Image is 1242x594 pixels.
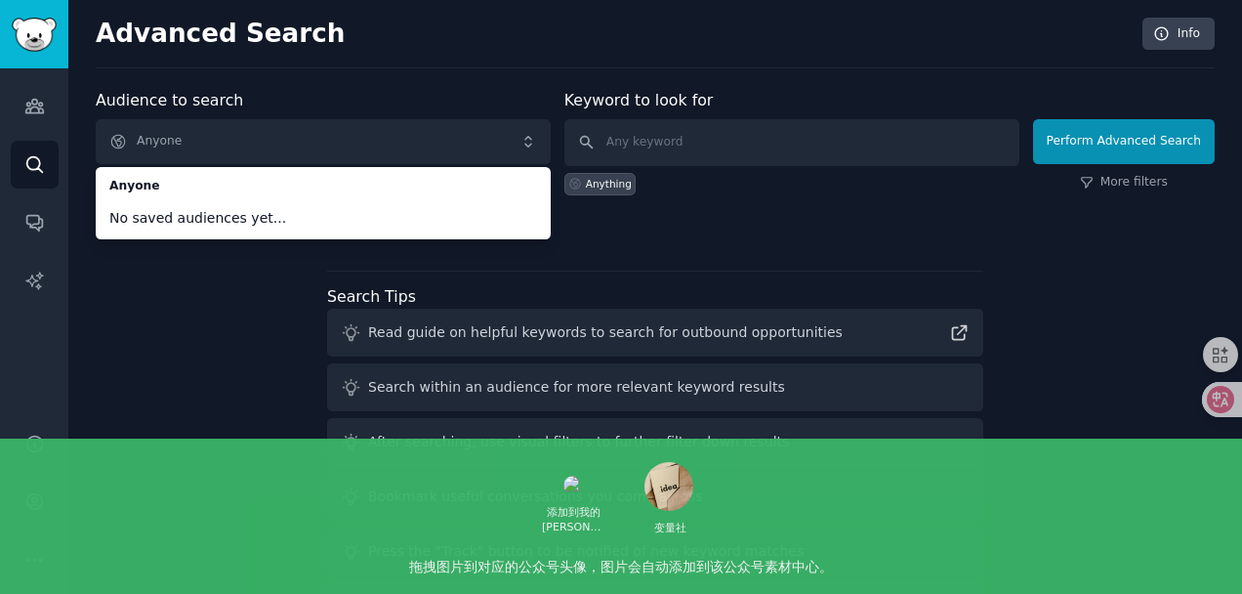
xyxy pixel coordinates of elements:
label: Audience to search [96,91,243,109]
div: Search within an audience for more relevant keyword results [368,377,785,398]
a: More filters [1080,174,1168,191]
div: Read guide on helpful keywords to search for outbound opportunities [368,322,843,343]
input: Any keyword [564,119,1019,166]
div: Anything [586,177,632,191]
span: No saved audiences yet... [109,208,537,229]
a: Info [1142,18,1215,51]
button: Perform Advanced Search [1033,119,1215,164]
label: Keyword to look for [564,91,714,109]
span: Anyone [109,178,537,195]
label: Search Tips [327,287,416,306]
button: Anyone [96,119,551,164]
img: GummySearch logo [12,18,57,52]
h2: Advanced Search [96,19,1132,50]
ul: Anyone [96,167,551,239]
div: After searching, use visual filters to further filter down results [368,432,789,452]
